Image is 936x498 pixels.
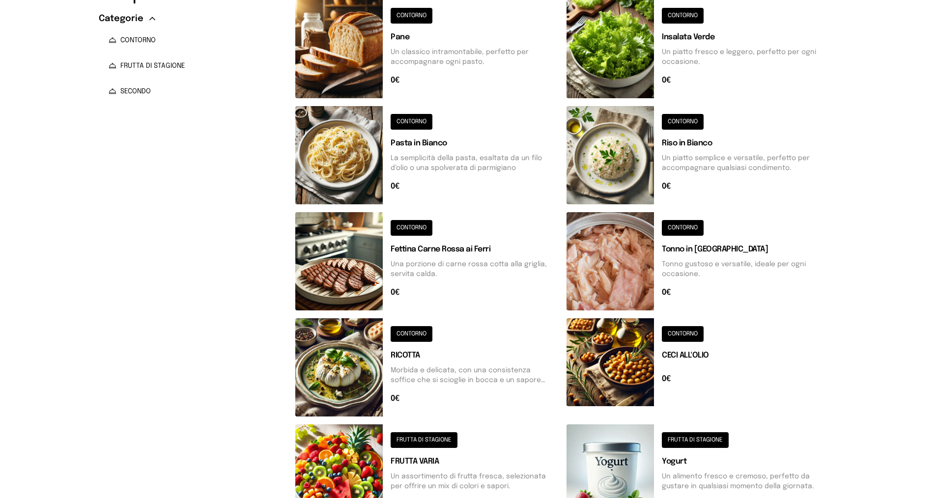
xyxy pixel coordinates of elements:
span: Categorie [99,12,143,26]
span: CONTORNO [120,35,156,45]
button: FRUTTA DI STAGIONE [99,55,195,77]
button: SECONDO [99,81,161,102]
span: SECONDO [120,86,151,96]
span: FRUTTA DI STAGIONE [120,61,185,71]
button: CONTORNO [99,29,166,51]
button: Categorie [99,12,155,26]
